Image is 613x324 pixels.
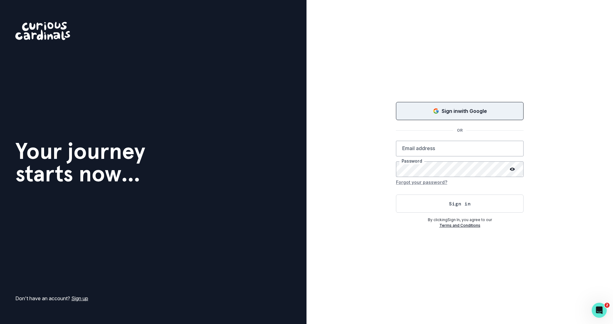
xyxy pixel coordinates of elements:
iframe: Intercom live chat [592,303,607,318]
button: Forgot your password? [396,177,447,187]
p: By clicking Sign In , you agree to our [396,217,524,223]
button: Sign in [396,195,524,213]
a: Terms and Conditions [439,223,480,228]
a: Sign up [71,295,88,301]
p: Don't have an account? [15,295,88,302]
h1: Your journey starts now... [15,140,145,185]
button: Sign in with Google (GSuite) [396,102,524,120]
img: Curious Cardinals Logo [15,22,70,40]
span: 2 [605,303,610,308]
p: OR [453,128,466,133]
p: Sign in with Google [442,107,487,115]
